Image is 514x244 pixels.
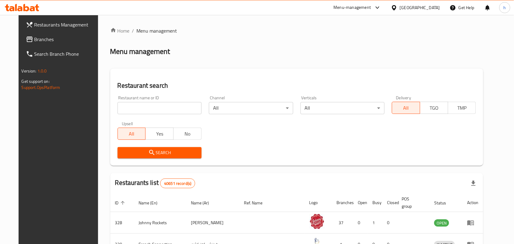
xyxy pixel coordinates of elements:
[115,178,195,188] h2: Restaurants list
[118,102,202,114] input: Search for restaurant name or ID..
[353,212,368,234] td: 0
[176,129,199,138] span: No
[110,27,484,34] nav: breadcrumb
[396,96,411,100] label: Delivery
[21,47,104,61] a: Search Branch Phone
[22,77,50,85] span: Get support on:
[34,21,100,28] span: Restaurants Management
[402,195,422,210] span: POS group
[186,212,239,234] td: [PERSON_NAME]
[334,4,371,11] div: Menu-management
[466,176,481,191] div: Export file
[118,81,476,90] h2: Restaurant search
[37,67,47,75] span: 1.0.0
[400,4,440,11] div: [GEOGRAPHIC_DATA]
[309,214,325,229] img: Johnny Rockets
[434,219,449,227] div: OPEN
[244,199,270,207] span: Ref. Name
[301,102,385,114] div: All
[395,104,418,112] span: All
[434,199,454,207] span: Status
[134,212,186,234] td: Johnny Rockets
[110,47,170,56] h2: Menu management
[423,104,446,112] span: TGO
[332,193,353,212] th: Branches
[434,220,449,227] span: OPEN
[122,122,133,126] label: Upsell
[115,199,127,207] span: ID
[332,212,353,234] td: 37
[34,36,100,43] span: Branches
[382,212,397,234] td: 0
[137,27,177,34] span: Menu management
[148,129,171,138] span: Yes
[139,199,166,207] span: Name (En)
[467,219,478,226] div: Menu
[448,102,476,114] button: TMP
[21,32,104,47] a: Branches
[21,17,104,32] a: Restaurants Management
[132,27,134,34] li: /
[160,179,195,188] div: Total records count
[368,212,382,234] td: 1
[209,102,293,114] div: All
[191,199,217,207] span: Name (Ar)
[305,193,332,212] th: Logo
[22,83,60,91] a: Support.OpsPlatform
[110,212,134,234] td: 328
[382,193,397,212] th: Closed
[353,193,368,212] th: Open
[504,4,506,11] span: h
[462,193,483,212] th: Action
[368,193,382,212] th: Busy
[118,147,202,158] button: Search
[392,102,420,114] button: All
[110,27,130,34] a: Home
[173,128,202,140] button: No
[145,128,174,140] button: Yes
[160,181,195,186] span: 40651 record(s)
[34,50,100,58] span: Search Branch Phone
[420,102,448,114] button: TGO
[120,129,143,138] span: All
[122,149,197,157] span: Search
[451,104,474,112] span: TMP
[22,67,37,75] span: Version:
[118,128,146,140] button: All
